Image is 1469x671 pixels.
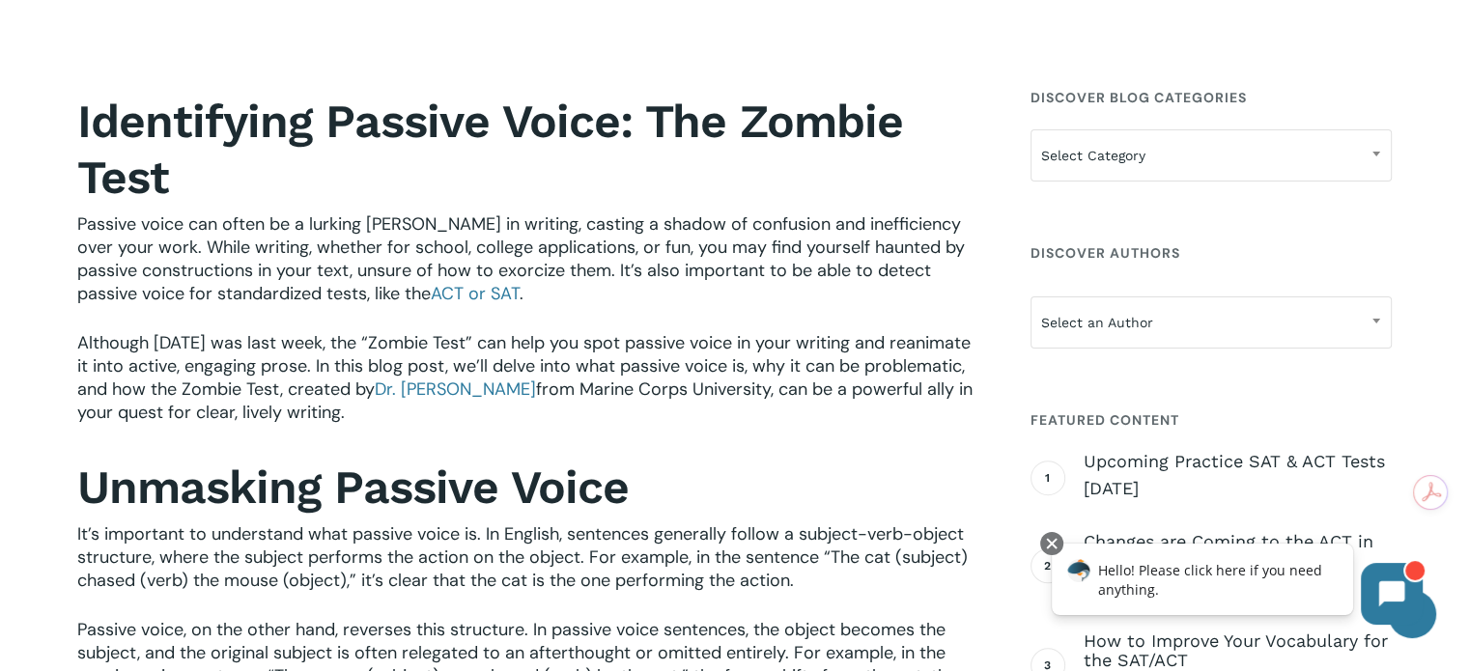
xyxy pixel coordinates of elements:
[1031,129,1392,182] span: Select Category
[77,212,965,305] span: Passive voice can often be a lurking [PERSON_NAME] in writing, casting a shadow of confusion and ...
[1031,80,1392,115] h4: Discover Blog Categories
[77,94,903,205] strong: Identifying Passive Voice: The Zombie Test
[77,331,971,401] span: Although [DATE] was last week, the “Zombie Test” can help you spot passive voice in your writing ...
[1084,631,1392,670] span: How to Improve Your Vocabulary for the SAT/ACT
[8,97,1461,114] div: Delete
[431,282,520,305] a: ACT or SAT
[1031,296,1392,349] span: Select an Author
[1031,135,1391,176] span: Select Category
[375,377,536,401] a: Dr. [PERSON_NAME]
[1031,302,1391,343] span: Select an Author
[1084,452,1392,500] a: Upcoming Practice SAT & ACT Tests [DATE]
[77,522,968,592] span: It’s important to understand what passive voice is. In English, sentences generally follow a subj...
[8,131,1461,149] div: Sign out
[1084,477,1392,500] span: [DATE]
[1031,236,1392,270] h4: Discover Authors
[1084,452,1392,471] span: Upcoming Practice SAT & ACT Tests
[8,62,1461,79] div: Sort New > Old
[1031,403,1392,437] h4: Featured Content
[8,114,1461,131] div: Options
[8,79,1461,97] div: Move To ...
[8,44,1461,62] div: Sort A > Z
[1031,528,1442,644] iframe: Chatbot
[77,377,973,424] span: , can be a powerful ally in your quest for clear, lively writing.
[77,460,629,515] strong: Unmasking Passive Voice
